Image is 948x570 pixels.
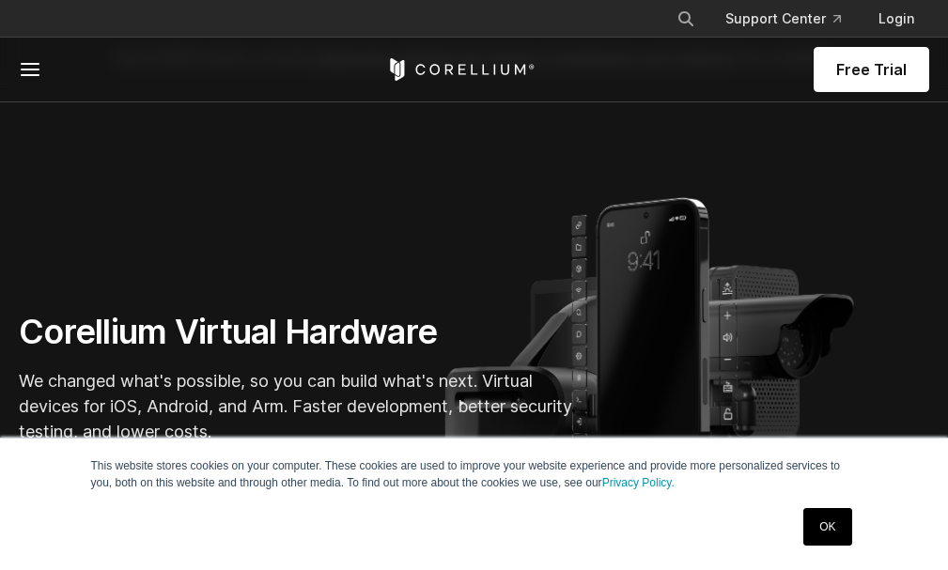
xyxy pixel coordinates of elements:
a: Support Center [710,2,856,36]
p: This website stores cookies on your computer. These cookies are used to improve your website expe... [91,457,858,491]
button: Search [669,2,703,36]
a: Privacy Policy. [602,476,675,489]
span: Free Trial [836,58,907,81]
p: We changed what's possible, so you can build what's next. Virtual devices for iOS, Android, and A... [19,368,583,444]
a: Login [863,2,929,36]
a: Free Trial [814,47,929,92]
a: Corellium Home [386,58,536,81]
div: Navigation Menu [661,2,929,36]
h1: Corellium Virtual Hardware [19,311,583,353]
a: OK [803,508,851,546]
